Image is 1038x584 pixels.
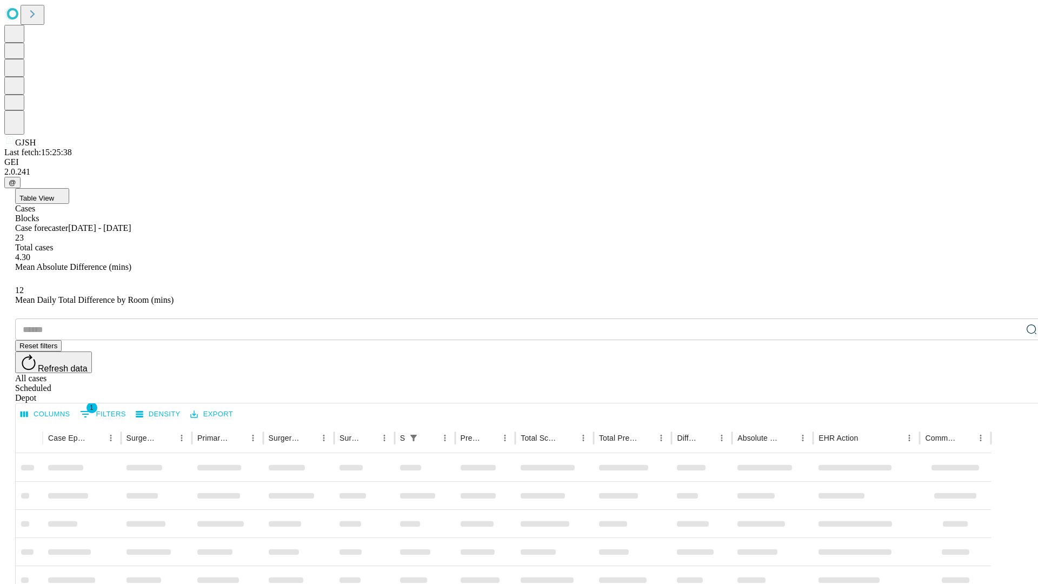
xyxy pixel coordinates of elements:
[497,430,513,446] button: Menu
[4,177,21,188] button: @
[340,434,361,442] div: Surgery Date
[902,430,917,446] button: Menu
[197,434,229,442] div: Primary Service
[15,340,62,351] button: Reset filters
[973,430,988,446] button: Menu
[561,430,576,446] button: Sort
[461,434,482,442] div: Predicted In Room Duration
[714,430,729,446] button: Menu
[15,223,68,233] span: Case forecaster
[599,434,638,442] div: Total Predicted Duration
[362,430,377,446] button: Sort
[406,430,421,446] button: Show filters
[38,364,88,373] span: Refresh data
[86,402,97,413] span: 1
[174,430,189,446] button: Menu
[795,430,810,446] button: Menu
[925,434,956,442] div: Comments
[68,223,131,233] span: [DATE] - [DATE]
[15,253,30,262] span: 4.30
[780,430,795,446] button: Sort
[9,178,16,187] span: @
[819,434,858,442] div: EHR Action
[159,430,174,446] button: Sort
[737,434,779,442] div: Absolute Difference
[4,167,1034,177] div: 2.0.241
[15,138,36,147] span: GJSH
[88,430,103,446] button: Sort
[15,188,69,204] button: Table View
[521,434,560,442] div: Total Scheduled Duration
[15,262,131,271] span: Mean Absolute Difference (mins)
[19,342,57,350] span: Reset filters
[15,233,24,242] span: 23
[188,406,236,423] button: Export
[127,434,158,442] div: Surgeon Name
[301,430,316,446] button: Sort
[15,295,174,304] span: Mean Daily Total Difference by Room (mins)
[482,430,497,446] button: Sort
[699,430,714,446] button: Sort
[422,430,437,446] button: Sort
[958,430,973,446] button: Sort
[377,430,392,446] button: Menu
[15,286,24,295] span: 12
[437,430,453,446] button: Menu
[269,434,300,442] div: Surgery Name
[133,406,183,423] button: Density
[859,430,874,446] button: Sort
[18,406,73,423] button: Select columns
[230,430,245,446] button: Sort
[103,430,118,446] button: Menu
[77,406,129,423] button: Show filters
[19,194,54,202] span: Table View
[245,430,261,446] button: Menu
[316,430,331,446] button: Menu
[400,434,405,442] div: Scheduled In Room Duration
[638,430,654,446] button: Sort
[4,148,72,157] span: Last fetch: 15:25:38
[654,430,669,446] button: Menu
[15,243,53,252] span: Total cases
[677,434,698,442] div: Difference
[406,430,421,446] div: 1 active filter
[576,430,591,446] button: Menu
[4,157,1034,167] div: GEI
[15,351,92,373] button: Refresh data
[48,434,87,442] div: Case Epic Id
